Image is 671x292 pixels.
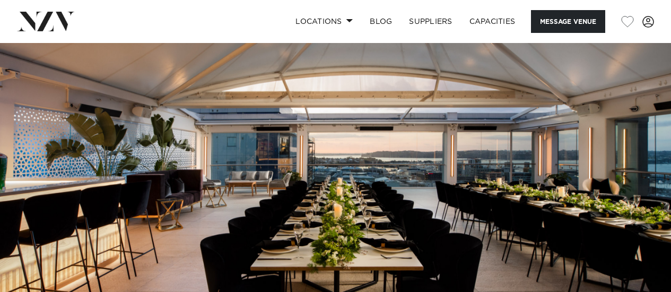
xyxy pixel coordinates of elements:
a: Capacities [461,10,524,33]
img: nzv-logo.png [17,12,75,31]
button: Message Venue [531,10,605,33]
a: SUPPLIERS [400,10,460,33]
a: Locations [287,10,361,33]
a: BLOG [361,10,400,33]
